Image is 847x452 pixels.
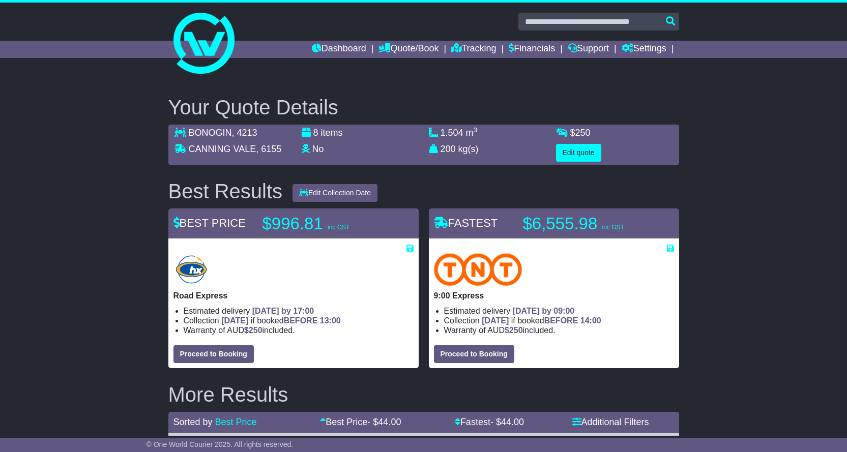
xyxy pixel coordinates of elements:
span: 8 [313,128,318,138]
span: [DATE] [221,316,248,325]
a: Additional Filters [572,417,649,427]
a: Settings [622,41,666,58]
span: , 6155 [256,144,281,154]
span: BEFORE [544,316,578,325]
p: 9:00 Express [434,291,674,300]
a: Best Price [215,417,257,427]
span: BEFORE [284,316,318,325]
button: Edit quote [556,144,601,162]
span: 14:00 [580,316,601,325]
a: Best Price- $44.00 [320,417,401,427]
sup: 3 [474,126,478,134]
li: Collection [444,316,674,325]
span: 250 [575,128,591,138]
span: CANNING VALE [189,144,256,154]
span: m [466,128,478,138]
span: kg(s) [458,144,479,154]
span: - $ [490,417,524,427]
p: $6,555.98 [523,214,650,234]
span: items [321,128,343,138]
img: TNT Domestic: 9:00 Express [434,253,522,286]
span: $ [244,326,262,335]
button: Proceed to Booking [173,345,254,363]
img: Hunter Express: Road Express [173,253,210,286]
span: , 4213 [232,128,257,138]
span: - $ [367,417,401,427]
li: Warranty of AUD included. [444,325,674,335]
span: if booked [221,316,340,325]
div: Best Results [163,180,288,202]
span: Sorted by [173,417,213,427]
span: [DATE] by 09:00 [513,307,575,315]
span: 1.504 [441,128,463,138]
span: 44.00 [378,417,401,427]
span: BONOGIN [189,128,232,138]
a: Financials [509,41,555,58]
span: [DATE] by 17:00 [252,307,314,315]
h2: More Results [168,383,679,406]
span: inc GST [328,224,349,231]
h2: Your Quote Details [168,96,679,118]
a: Quote/Book [378,41,439,58]
span: [DATE] [482,316,509,325]
a: Dashboard [312,41,366,58]
a: Fastest- $44.00 [455,417,524,427]
span: BEST PRICE [173,217,246,229]
span: $ [505,326,523,335]
span: No [312,144,324,154]
a: Tracking [451,41,496,58]
button: Edit Collection Date [293,184,377,202]
li: Collection [184,316,414,325]
li: Warranty of AUD included. [184,325,414,335]
button: Proceed to Booking [434,345,514,363]
span: 250 [249,326,262,335]
li: Estimated delivery [184,306,414,316]
p: Road Express [173,291,414,300]
p: $996.81 [262,214,390,234]
span: 13:00 [320,316,341,325]
span: © One World Courier 2025. All rights reserved. [147,440,294,448]
span: 200 [441,144,456,154]
span: 44.00 [501,417,524,427]
span: 250 [509,326,523,335]
span: $ [570,128,591,138]
span: FASTEST [434,217,498,229]
a: Support [568,41,609,58]
span: inc GST [602,224,624,231]
li: Estimated delivery [444,306,674,316]
span: if booked [482,316,601,325]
